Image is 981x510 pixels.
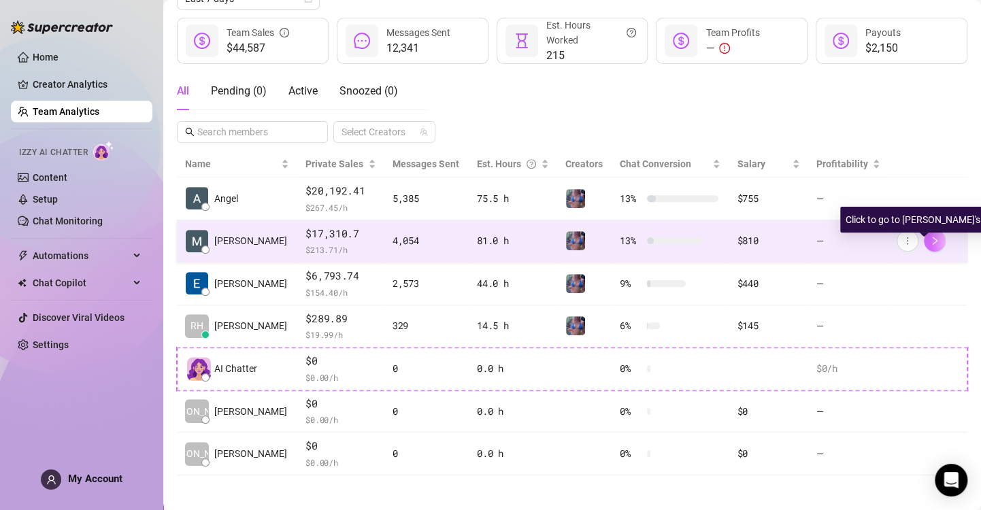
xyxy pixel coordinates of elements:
span: $ 154.40 /h [305,286,376,299]
img: Eunice [186,272,208,294]
span: more [903,236,912,245]
span: AI Chatter [214,361,257,376]
span: $2,150 [865,40,901,56]
div: 329 [393,318,461,333]
span: team [420,128,428,136]
span: Profitability [816,158,868,169]
a: Discover Viral Videos [33,312,124,323]
span: [PERSON_NAME] [214,318,287,333]
span: Snoozed ( 0 ) [339,84,398,97]
span: [PERSON_NAME] [214,446,287,461]
span: Team Profits [705,27,759,38]
span: Active [288,84,318,97]
span: 13 % [620,191,642,206]
span: dollar-circle [673,33,689,49]
span: 0 % [620,446,642,461]
a: Team Analytics [33,106,99,117]
td: — [808,432,888,475]
div: — [705,40,759,56]
div: 14.5 h [477,318,548,333]
span: search [185,127,195,137]
div: Open Intercom Messenger [935,464,967,496]
a: Content [33,172,67,183]
span: 12,341 [386,40,450,56]
span: Automations [33,245,129,267]
td: — [808,177,888,220]
span: [PERSON_NAME] [161,446,233,461]
span: thunderbolt [18,250,29,261]
input: Search members [197,124,309,139]
span: Private Sales [305,158,363,169]
span: 215 [546,48,637,64]
span: Chat Copilot [33,272,129,294]
span: exclamation-circle [719,43,730,54]
span: [PERSON_NAME] [214,276,287,291]
div: 4,054 [393,233,461,248]
span: user [46,475,56,485]
span: message [354,33,370,49]
img: logo-BBDzfeDw.svg [11,20,113,34]
span: $20,192.41 [305,183,376,199]
a: Chat Monitoring [33,216,103,226]
span: 0 % [620,361,642,376]
td: — [808,220,888,263]
div: Pending ( 0 ) [211,83,267,99]
span: Messages Sent [393,158,459,169]
span: $0 [305,353,376,369]
div: $0 [737,404,799,419]
span: 6 % [620,318,642,333]
td: — [808,262,888,305]
span: $ 0.00 /h [305,413,376,426]
span: $ 19.99 /h [305,328,376,341]
span: My Account [68,473,122,485]
span: [PERSON_NAME] [161,404,233,419]
img: Angel [186,187,208,209]
span: $44,587 [227,40,289,56]
td: — [808,305,888,348]
span: Payouts [865,27,901,38]
span: 13 % [620,233,642,248]
span: Angel [214,191,238,206]
span: $0 [305,396,376,412]
a: Settings [33,339,69,350]
span: [PERSON_NAME] [214,233,287,248]
span: 0 % [620,404,642,419]
div: Est. Hours [477,156,537,171]
span: Izzy AI Chatter [19,146,88,159]
img: izzy-ai-chatter-avatar-DDCN_rTZ.svg [187,357,211,381]
div: $810 [737,233,799,248]
div: $145 [737,318,799,333]
span: dollar-circle [833,33,849,49]
div: Est. Hours Worked [546,18,637,48]
span: $ 0.00 /h [305,371,376,384]
img: Jaylie [566,316,585,335]
img: AI Chatter [93,141,114,160]
img: Matt [186,230,208,252]
div: 0 [393,446,461,461]
img: Jaylie [566,274,585,293]
span: right [930,236,940,245]
div: 2,573 [393,276,461,291]
div: $755 [737,191,799,206]
div: 5,385 [393,191,461,206]
div: 0 [393,361,461,376]
span: Chat Conversion [620,158,691,169]
a: Creator Analytics [33,73,142,95]
div: Team Sales [227,25,289,40]
div: 81.0 h [477,233,548,248]
span: info-circle [280,25,289,40]
span: Messages Sent [386,27,450,38]
span: $ 0.00 /h [305,456,376,469]
span: question-circle [527,156,536,171]
span: dollar-circle [194,33,210,49]
span: $ 213.71 /h [305,243,376,256]
th: Name [177,151,297,177]
span: $17,310.7 [305,226,376,242]
div: 0.0 h [477,446,548,461]
span: $6,793.74 [305,268,376,284]
div: $440 [737,276,799,291]
span: Salary [737,158,765,169]
img: Jaylie [566,189,585,208]
span: [PERSON_NAME] [214,404,287,419]
a: Home [33,52,59,63]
